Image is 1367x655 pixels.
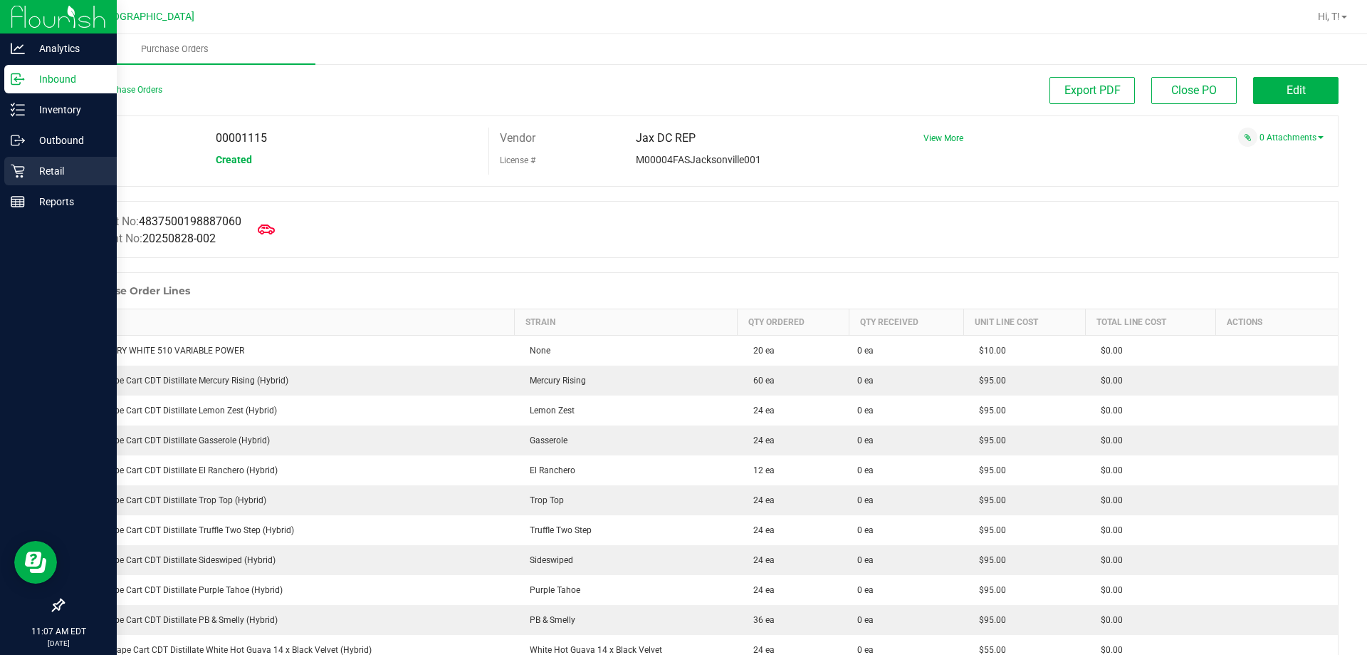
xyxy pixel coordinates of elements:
span: Mercury Rising [523,376,586,386]
div: FT 1g Vape Cart CDT Distillate PB & Smelly (Hybrid) [73,614,506,626]
a: Purchase Orders [34,34,315,64]
div: FT 1g Vape Cart CDT Distillate Trop Top (Hybrid) [73,494,506,507]
span: White Hot Guava 14 x Black Velvet [523,645,662,655]
div: FT 1g Vape Cart CDT Distillate El Ranchero (Hybrid) [73,464,506,477]
span: 12 ea [746,465,775,475]
span: $95.00 [972,615,1006,625]
label: Vendor [500,128,535,149]
inline-svg: Outbound [11,133,25,148]
label: License # [500,150,535,171]
span: $0.00 [1094,615,1123,625]
span: Purple Tahoe [523,585,580,595]
inline-svg: Inventory [11,103,25,117]
span: Sideswiped [523,555,573,565]
span: None [523,346,550,356]
span: $0.00 [1094,645,1123,655]
span: 24 ea [746,645,775,655]
span: Purchase Orders [122,43,228,56]
span: 36 ea [746,615,775,625]
span: 60 ea [746,376,775,386]
div: FT 1g Vape Cart CDT Distillate Truffle Two Step (Hybrid) [73,524,506,537]
a: 0 Attachments [1259,133,1324,143]
p: Retail [25,163,110,180]
span: 0 ea [857,494,874,507]
span: Export PDF [1064,83,1121,97]
th: Total Line Cost [1085,309,1216,336]
div: FT 1g Vape Cart CDT Distillate Purple Tahoe (Hybrid) [73,584,506,597]
th: Actions [1216,309,1338,336]
span: $0.00 [1094,406,1123,416]
span: $95.00 [972,435,1006,445]
p: Reports [25,193,110,210]
span: Created [216,154,252,165]
span: $55.00 [972,645,1006,655]
div: FT 1g Vape Cart CDT Distillate Gasserole (Hybrid) [73,434,506,447]
span: 4837500198887060 [139,215,241,228]
p: 11:07 AM EDT [6,625,110,638]
span: $95.00 [972,525,1006,535]
div: FT BATTERY WHITE 510 VARIABLE POWER [73,344,506,357]
button: Export PDF [1049,77,1135,104]
span: Truffle Two Step [523,525,592,535]
p: [DATE] [6,638,110,649]
span: 0 ea [857,434,874,447]
label: Manifest No: [74,213,241,230]
span: $95.00 [972,465,1006,475]
span: [GEOGRAPHIC_DATA] [97,11,194,23]
span: PB & Smelly [523,615,575,625]
span: $0.00 [1094,585,1123,595]
div: FT 1g Vape Cart CDT Distillate Lemon Zest (Hybrid) [73,404,506,417]
span: 24 ea [746,555,775,565]
inline-svg: Inbound [11,72,25,86]
span: 0 ea [857,344,874,357]
span: $0.00 [1094,435,1123,445]
span: $0.00 [1094,376,1123,386]
span: $0.00 [1094,346,1123,356]
span: $0.00 [1094,465,1123,475]
span: 24 ea [746,495,775,505]
span: Lemon Zest [523,406,575,416]
inline-svg: Reports [11,195,25,209]
span: $95.00 [972,406,1006,416]
span: 0 ea [857,374,874,387]
span: Attach a document [1238,128,1257,147]
th: Strain [514,309,737,336]
span: 00001115 [216,131,267,145]
span: Hi, T! [1318,11,1340,22]
div: FT 1g Vape Cart CDT Distillate Sideswiped (Hybrid) [73,554,506,567]
th: Item [64,309,515,336]
th: Unit Line Cost [963,309,1085,336]
label: Shipment No: [74,230,216,247]
th: Qty Received [849,309,963,336]
span: 24 ea [746,406,775,416]
span: Mark as Arrived [252,215,281,244]
p: Outbound [25,132,110,149]
a: View More [923,133,963,143]
inline-svg: Retail [11,164,25,178]
span: El Ranchero [523,465,575,475]
div: FT 1g Vape Cart CDT Distillate Mercury Rising (Hybrid) [73,374,506,387]
span: 24 ea [746,525,775,535]
span: 24 ea [746,585,775,595]
th: Qty Ordered [738,309,849,336]
span: 0 ea [857,614,874,626]
span: M00004FASJacksonville001 [636,154,761,165]
span: Gasserole [523,435,567,445]
span: 0 ea [857,524,874,537]
span: 24 ea [746,435,775,445]
span: $95.00 [972,555,1006,565]
h1: Purchase Order Lines [78,285,190,296]
span: $95.00 [972,585,1006,595]
p: Inventory [25,101,110,118]
button: Close PO [1151,77,1237,104]
span: 0 ea [857,554,874,567]
span: $95.00 [972,376,1006,386]
span: 0 ea [857,404,874,417]
span: Jax DC REP [636,131,696,145]
span: $0.00 [1094,555,1123,565]
span: $0.00 [1094,525,1123,535]
inline-svg: Analytics [11,41,25,56]
button: Edit [1253,77,1339,104]
p: Analytics [25,40,110,57]
span: $95.00 [972,495,1006,505]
